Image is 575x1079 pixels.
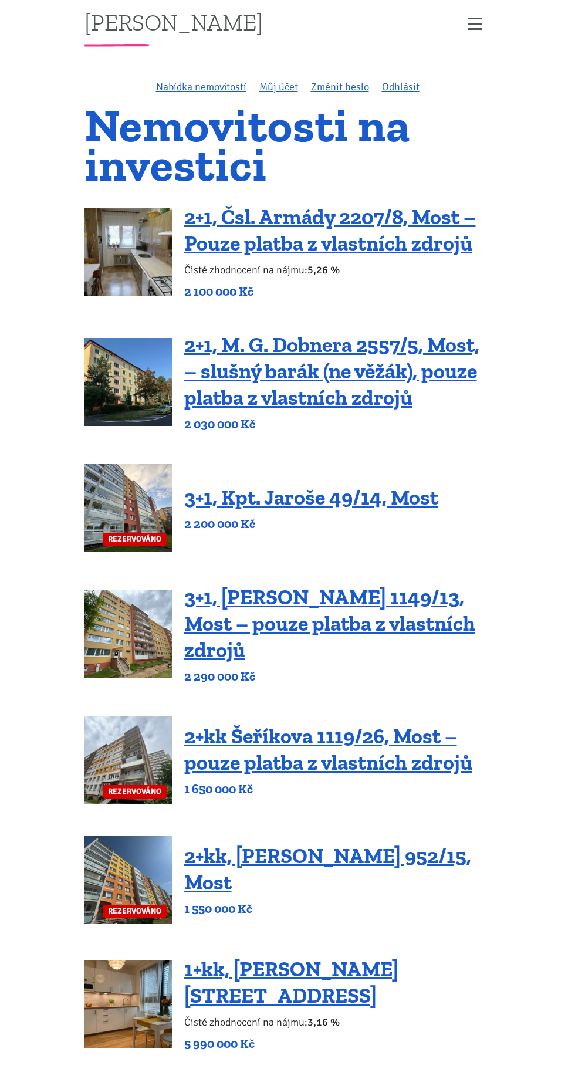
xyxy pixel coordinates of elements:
[184,262,491,278] p: Čisté zhodnocení na nájmu:
[84,836,172,924] a: REZERVOVÁNO
[84,106,491,184] h1: Nemovitosti na investici
[184,843,471,895] a: 2+kk, [PERSON_NAME] 952/15, Most
[103,905,167,918] span: REZERVOVÁNO
[103,533,167,546] span: REZERVOVÁNO
[84,464,172,552] a: REZERVOVÁNO
[84,11,263,33] a: [PERSON_NAME]
[184,516,438,532] p: 2 200 000 Kč
[184,901,491,917] p: 1 550 000 Kč
[184,1014,491,1030] p: Čisté zhodnocení na nájmu:
[103,785,167,799] span: REZERVOVÁNO
[307,263,340,276] b: 5,26 %
[84,716,172,804] a: REZERVOVÁNO
[184,1036,491,1052] p: 5 990 000 Kč
[307,1016,340,1029] b: 3,16 %
[156,80,246,93] a: Nabídka nemovitostí
[382,80,420,93] a: Odhlásit
[311,80,369,93] a: Změnit heslo
[184,956,398,1008] a: 1+kk, [PERSON_NAME][STREET_ADDRESS]
[184,204,476,256] a: 2+1, Čsl. Armády 2207/8, Most – Pouze platba z vlastních zdrojů
[184,723,472,775] a: 2+kk Šeříkova 1119/26, Most – pouze platba z vlastních zdrojů
[184,283,491,300] p: 2 100 000 Kč
[459,13,491,34] button: Zobrazit menu
[259,80,298,93] a: Můj účet
[184,668,491,685] p: 2 290 000 Kč
[184,584,475,662] a: 3+1, [PERSON_NAME] 1149/13, Most – pouze platba z vlastních zdrojů
[184,485,438,510] a: 3+1, Kpt. Jaroše 49/14, Most
[184,781,491,797] p: 1 650 000 Kč
[184,416,491,432] p: 2 030 000 Kč
[184,332,479,410] a: 2+1, M. G. Dobnera 2557/5, Most, – slušný barák (ne věžák), pouze platba z vlastních zdrojů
